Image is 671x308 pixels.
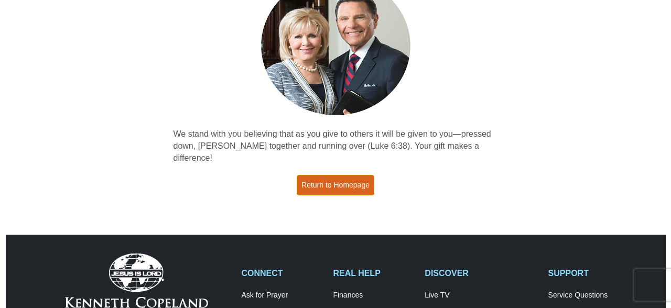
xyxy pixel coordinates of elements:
h2: SUPPORT [548,268,629,278]
h2: REAL HELP [333,268,414,278]
a: Live TV [425,291,537,300]
h2: DISCOVER [425,268,537,278]
h2: CONNECT [242,268,322,278]
a: Return to Homepage [297,175,374,195]
a: Service Questions [548,291,629,300]
p: We stand with you believing that as you give to others it will be given to you—pressed down, [PER... [174,128,498,164]
a: Ask for Prayer [242,291,322,300]
a: Finances [333,291,414,300]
